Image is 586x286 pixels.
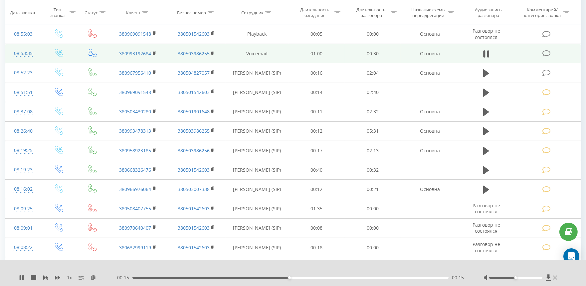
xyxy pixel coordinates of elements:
td: [PERSON_NAME] (SIP) [226,238,289,257]
td: [PERSON_NAME] (SIP) [226,102,289,121]
td: [PERSON_NAME] (SIP) [226,180,289,199]
div: 08:55:03 [12,28,35,41]
a: 380993192684 [119,50,151,57]
td: Основна [401,180,459,199]
div: Open Intercom Messenger [563,248,579,264]
td: 00:00 [345,24,401,44]
span: Разговор не состоялся [473,222,500,234]
a: 380969091548 [119,31,151,37]
span: 1 x [67,274,72,281]
td: [PERSON_NAME] (SIP) [226,257,289,277]
div: Длительность ожидания [297,7,333,18]
td: 00:00 [345,218,401,238]
td: 00:17 [289,141,345,160]
td: Основна [401,63,459,83]
span: Разговор не состоялся [473,241,500,253]
a: 380958923185 [119,147,151,154]
div: Клиент [126,10,140,15]
td: 00:16 [289,63,345,83]
a: 380503007338 [178,186,210,192]
td: 00:00 [345,238,401,257]
div: 08:09:25 [12,202,35,215]
a: 380508407755 [119,205,151,212]
td: 02:32 [345,102,401,121]
a: 380969091548 [119,89,151,95]
div: 08:51:51 [12,86,35,99]
a: 380501542603 [178,31,210,37]
div: Статус [85,10,98,15]
div: Дата звонка [10,10,35,15]
div: 08:16:02 [12,183,35,196]
div: Аудиозапись разговора [467,7,510,18]
td: Основна [401,24,459,44]
span: 00:15 [452,274,464,281]
td: [PERSON_NAME] (SIP) [226,83,289,102]
a: 380501542603 [178,89,210,95]
td: [PERSON_NAME] (SIP) [226,121,289,141]
td: 02:40 [345,83,401,102]
div: Accessibility label [288,276,291,279]
div: 08:08:22 [12,241,35,254]
a: 380503986256 [178,147,210,154]
td: 00:30 [345,44,401,63]
td: 00:00 [345,199,401,218]
a: 380993478313 [119,128,151,134]
td: 00:05 [289,24,345,44]
td: Основна [401,102,459,121]
td: [PERSON_NAME] (SIP) [226,218,289,238]
td: 00:12 [289,180,345,199]
td: Основна [401,44,459,63]
div: 08:19:23 [12,163,35,176]
span: - 00:15 [115,274,132,281]
a: 380503986255 [178,128,210,134]
a: 380503430280 [119,108,151,115]
a: 380967956410 [119,70,151,76]
div: 08:37:08 [12,105,35,118]
td: 00:08 [289,218,345,238]
div: 08:52:23 [12,66,35,79]
a: 380501901648 [178,108,210,115]
a: 380504827057 [178,70,210,76]
td: 01:35 [289,199,345,218]
div: Длительность разговора [353,7,389,18]
div: Комментарий/категория звонка [523,7,562,18]
a: 380501542603 [178,205,210,212]
a: 380501542603 [178,225,210,231]
span: Разговор не состоялся [473,202,500,215]
a: 380501542603 [178,167,210,173]
td: 00:21 [345,180,401,199]
div: Сотрудник [241,10,264,15]
td: 00:11 [289,102,345,121]
div: 08:19:25 [12,144,35,157]
td: [PERSON_NAME] (SIP) [226,160,289,180]
div: 08:09:01 [12,222,35,235]
td: Основна [401,121,459,141]
span: Разговор не состоялся [473,28,500,40]
td: 02:13 [345,141,401,160]
a: 380503986255 [178,50,210,57]
td: [PERSON_NAME] (SIP) [226,141,289,160]
td: [PERSON_NAME] (SIP) [226,63,289,83]
a: 380632999119 [119,244,151,251]
div: Тип звонка [47,7,68,18]
td: 00:40 [289,160,345,180]
a: 380966976064 [119,186,151,192]
td: Voicemail [226,44,289,63]
td: 00:18 [289,238,345,257]
td: 00:25 [345,257,401,277]
td: Playback [226,24,289,44]
td: 02:04 [345,63,401,83]
td: 00:14 [289,83,345,102]
div: 08:53:35 [12,47,35,60]
a: 380501542603 [178,244,210,251]
div: 08:26:40 [12,125,35,138]
td: 00:32 [345,160,401,180]
div: Бизнес номер [177,10,206,15]
td: 05:31 [345,121,401,141]
a: 380970640407 [119,225,151,231]
td: Основна [401,141,459,160]
td: 00:13 [289,257,345,277]
div: Accessibility label [514,276,517,279]
td: 00:12 [289,121,345,141]
td: [PERSON_NAME] (SIP) [226,199,289,218]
